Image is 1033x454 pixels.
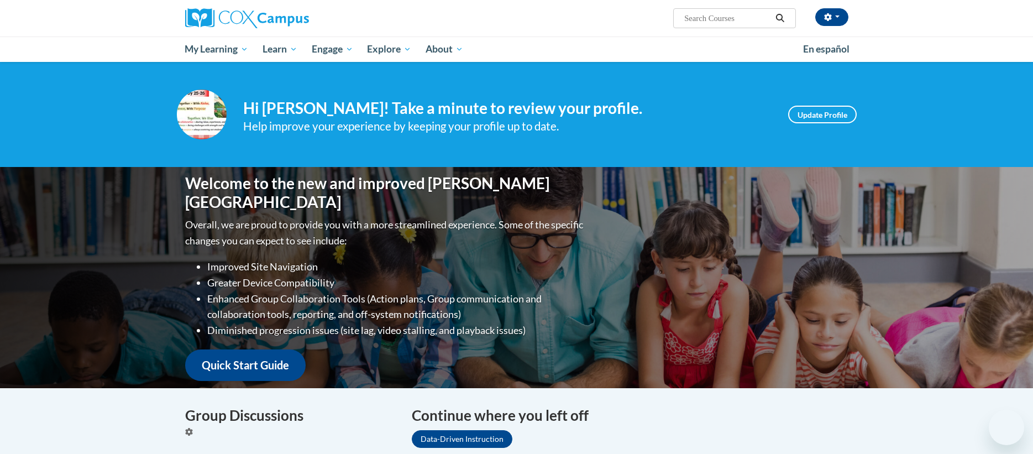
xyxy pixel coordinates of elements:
[243,117,772,135] div: Help improve your experience by keeping your profile up to date.
[207,259,586,275] li: Improved Site Navigation
[178,36,256,62] a: My Learning
[185,217,586,249] p: Overall, we are proud to provide you with a more streamlined experience. Some of the specific cha...
[169,36,865,62] div: Main menu
[683,12,772,25] input: Search Courses
[243,99,772,118] h4: Hi [PERSON_NAME]! Take a minute to review your profile.
[185,349,306,381] a: Quick Start Guide
[185,174,586,211] h1: Welcome to the new and improved [PERSON_NAME][GEOGRAPHIC_DATA]
[426,43,463,56] span: About
[177,90,227,139] img: Profile Image
[796,38,857,61] a: En español
[207,275,586,291] li: Greater Device Compatibility
[788,106,857,123] a: Update Profile
[185,8,309,28] img: Cox Campus
[185,8,395,28] a: Cox Campus
[418,36,470,62] a: About
[207,322,586,338] li: Diminished progression issues (site lag, video stalling, and playback issues)
[185,405,395,426] h4: Group Discussions
[815,8,848,26] button: Account Settings
[772,12,788,25] button: Search
[263,43,297,56] span: Learn
[360,36,418,62] a: Explore
[803,43,850,55] span: En español
[412,430,512,448] a: Data-Driven Instruction
[312,43,353,56] span: Engage
[305,36,360,62] a: Engage
[412,405,848,426] h4: Continue where you left off
[255,36,305,62] a: Learn
[185,43,248,56] span: My Learning
[989,410,1024,445] iframe: Button to launch messaging window
[367,43,411,56] span: Explore
[207,291,586,323] li: Enhanced Group Collaboration Tools (Action plans, Group communication and collaboration tools, re...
